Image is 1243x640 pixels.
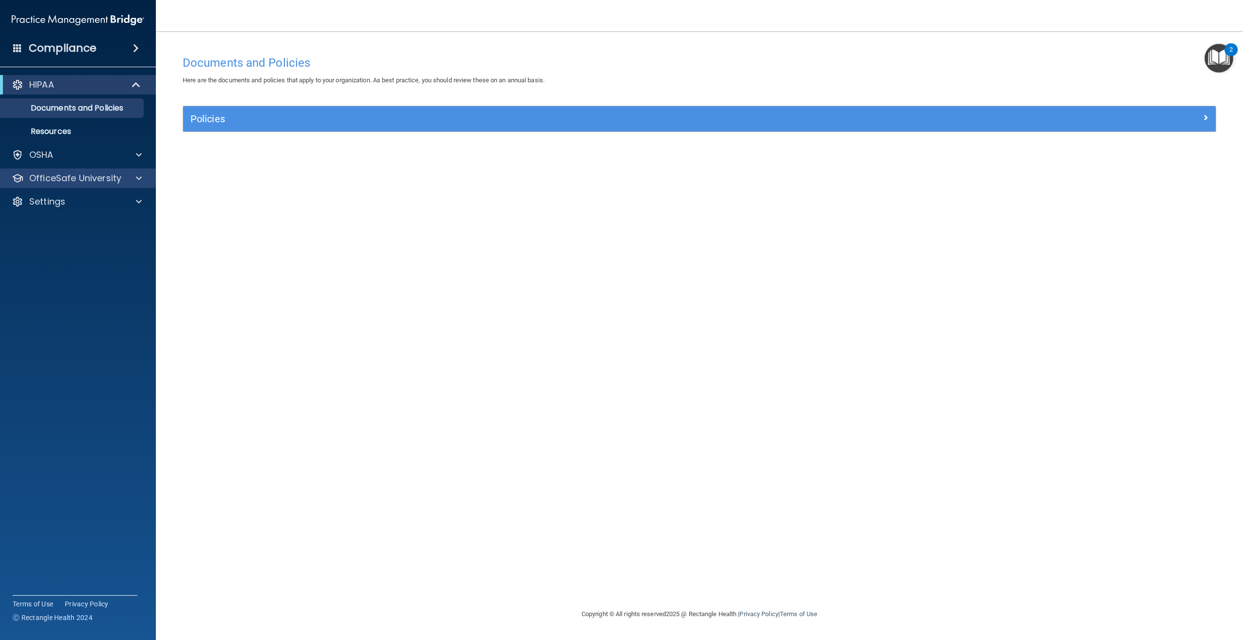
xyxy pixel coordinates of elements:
[29,149,54,161] p: OSHA
[522,599,877,630] div: Copyright © All rights reserved 2025 @ Rectangle Health | |
[739,610,778,618] a: Privacy Policy
[1074,571,1231,610] iframe: Drift Widget Chat Controller
[1229,50,1233,62] div: 2
[6,127,139,136] p: Resources
[12,172,142,184] a: OfficeSafe University
[190,111,1208,127] a: Policies
[1205,44,1233,73] button: Open Resource Center, 2 new notifications
[29,79,54,91] p: HIPAA
[12,10,144,30] img: PMB logo
[12,79,141,91] a: HIPAA
[29,196,65,207] p: Settings
[780,610,817,618] a: Terms of Use
[65,599,109,609] a: Privacy Policy
[183,56,1216,69] h4: Documents and Policies
[29,41,96,55] h4: Compliance
[12,196,142,207] a: Settings
[29,172,121,184] p: OfficeSafe University
[190,113,950,124] h5: Policies
[13,599,53,609] a: Terms of Use
[183,76,545,84] span: Here are the documents and policies that apply to your organization. As best practice, you should...
[12,149,142,161] a: OSHA
[13,613,93,622] span: Ⓒ Rectangle Health 2024
[6,103,139,113] p: Documents and Policies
